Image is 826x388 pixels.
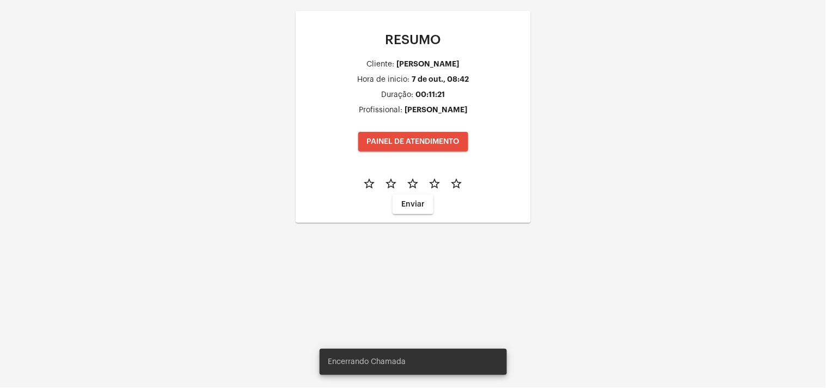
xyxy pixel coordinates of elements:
div: Hora de inicio: [357,76,409,84]
mat-icon: star_border [363,177,376,190]
div: Cliente: [367,60,395,69]
div: Profissional: [359,106,402,114]
span: PAINEL DE ATENDIMENTO [367,138,460,145]
button: PAINEL DE ATENDIMENTO [358,132,468,151]
div: 7 de out., 08:42 [412,75,469,83]
span: Encerrando Chamada [328,356,406,367]
mat-icon: star_border [429,177,442,190]
span: Enviar [401,201,425,208]
mat-icon: star_border [407,177,420,190]
p: RESUMO [304,33,522,47]
div: [PERSON_NAME] [405,106,467,114]
div: 00:11:21 [415,90,445,99]
button: Enviar [393,195,433,214]
div: [PERSON_NAME] [397,60,460,68]
div: Duração: [381,91,413,99]
mat-icon: star_border [450,177,463,190]
mat-icon: star_border [385,177,398,190]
